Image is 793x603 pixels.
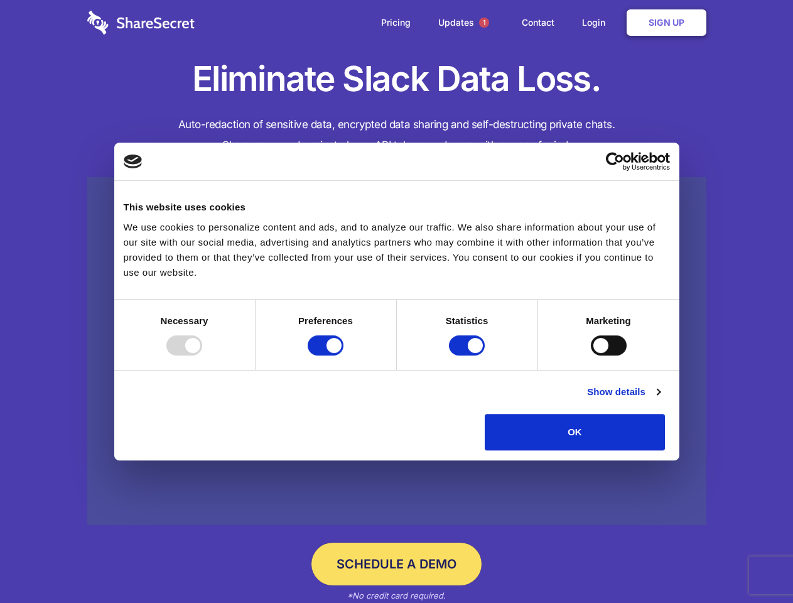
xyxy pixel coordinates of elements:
a: Wistia video thumbnail [87,177,706,526]
a: Contact [509,3,567,42]
strong: Statistics [446,315,488,326]
div: We use cookies to personalize content and ads, and to analyze our traffic. We also share informat... [124,220,670,280]
a: Pricing [369,3,423,42]
div: This website uses cookies [124,200,670,215]
strong: Marketing [586,315,631,326]
a: Sign Up [627,9,706,36]
a: Usercentrics Cookiebot - opens in a new window [560,152,670,171]
a: Login [569,3,624,42]
a: Schedule a Demo [311,543,482,585]
strong: Necessary [161,315,208,326]
img: logo-wordmark-white-trans-d4663122ce5f474addd5e946df7df03e33cb6a1c49d2221995e7729f52c070b2.svg [87,11,195,35]
span: 1 [479,18,489,28]
em: *No credit card required. [347,590,446,600]
h1: Eliminate Slack Data Loss. [87,57,706,102]
strong: Preferences [298,315,353,326]
img: logo [124,155,143,168]
a: Show details [587,384,660,399]
button: OK [485,414,665,450]
h4: Auto-redaction of sensitive data, encrypted data sharing and self-destructing private chats. Shar... [87,114,706,156]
